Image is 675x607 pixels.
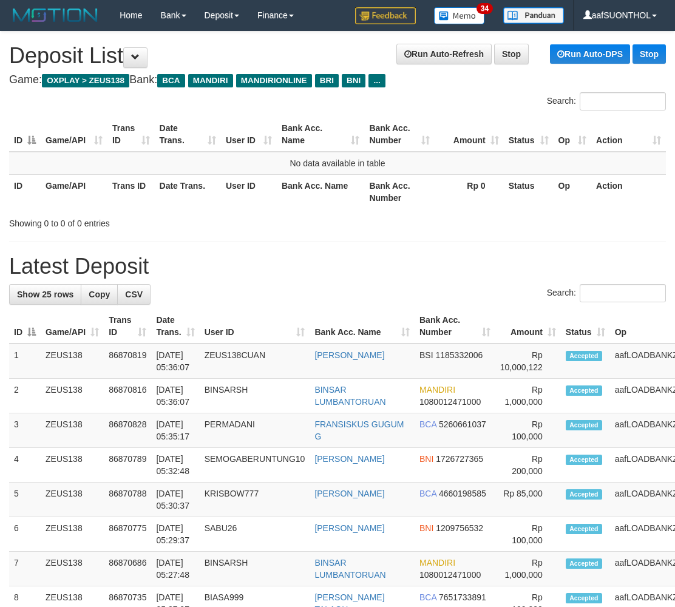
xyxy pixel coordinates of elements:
[419,489,436,498] span: BCA
[566,455,602,465] span: Accepted
[9,344,41,379] td: 1
[151,552,199,586] td: [DATE] 05:27:48
[419,419,436,429] span: BCA
[314,454,384,464] a: [PERSON_NAME]
[566,489,602,500] span: Accepted
[439,489,486,498] span: Copy 4660198585 to clipboard
[9,483,41,517] td: 5
[41,413,104,448] td: ZEUS138
[200,517,310,552] td: SABU26
[547,92,666,110] label: Search:
[17,290,73,299] span: Show 25 rows
[355,7,416,24] img: Feedback.jpg
[554,117,592,152] th: Op: activate to sort column ascending
[419,558,455,568] span: MANDIRI
[41,344,104,379] td: ZEUS138
[314,419,404,441] a: FRANSISKUS GUGUM G
[315,74,339,87] span: BRI
[41,379,104,413] td: ZEUS138
[314,558,385,580] a: BINSAR LUMBANTORUAN
[151,448,199,483] td: [DATE] 05:32:48
[9,379,41,413] td: 2
[580,284,666,302] input: Search:
[580,92,666,110] input: Search:
[9,309,41,344] th: ID: activate to sort column descending
[9,44,666,68] h1: Deposit List
[436,454,483,464] span: Copy 1726727365 to clipboard
[566,385,602,396] span: Accepted
[188,74,233,87] span: MANDIRI
[566,351,602,361] span: Accepted
[342,74,365,87] span: BNI
[9,517,41,552] td: 6
[364,174,434,209] th: Bank Acc. Number
[494,44,529,64] a: Stop
[566,593,602,603] span: Accepted
[566,420,602,430] span: Accepted
[314,350,384,360] a: [PERSON_NAME]
[41,309,104,344] th: Game/API: activate to sort column ascending
[419,570,481,580] span: Copy 1080012471000 to clipboard
[419,385,455,395] span: MANDIRI
[151,517,199,552] td: [DATE] 05:29:37
[434,7,485,24] img: Button%20Memo.svg
[200,552,310,586] td: BINSARSH
[554,174,592,209] th: Op
[104,344,151,379] td: 86870819
[314,523,384,533] a: [PERSON_NAME]
[504,117,554,152] th: Status: activate to sort column ascending
[200,483,310,517] td: KRISBOW777
[155,174,221,209] th: Date Trans.
[9,117,41,152] th: ID: activate to sort column descending
[310,309,415,344] th: Bank Acc. Name: activate to sort column ascending
[151,483,199,517] td: [DATE] 05:30:37
[104,379,151,413] td: 86870816
[495,552,561,586] td: Rp 1,000,000
[151,309,199,344] th: Date Trans.: activate to sort column ascending
[503,7,564,24] img: panduan.png
[221,174,277,209] th: User ID
[9,448,41,483] td: 4
[41,448,104,483] td: ZEUS138
[435,174,504,209] th: Rp 0
[89,290,110,299] span: Copy
[314,385,385,407] a: BINSAR LUMBANTORUAN
[495,517,561,552] td: Rp 100,000
[157,74,185,87] span: BCA
[495,344,561,379] td: Rp 10,000,122
[125,290,143,299] span: CSV
[591,174,666,209] th: Action
[200,413,310,448] td: PERMADANI
[368,74,385,87] span: ...
[104,483,151,517] td: 86870788
[364,117,434,152] th: Bank Acc. Number: activate to sort column ascending
[155,117,221,152] th: Date Trans.: activate to sort column ascending
[107,174,155,209] th: Trans ID
[236,74,312,87] span: MANDIRIONLINE
[200,344,310,379] td: ZEUS138CUAN
[81,284,118,305] a: Copy
[9,6,101,24] img: MOTION_logo.png
[566,558,602,569] span: Accepted
[9,174,41,209] th: ID
[419,592,436,602] span: BCA
[633,44,666,64] a: Stop
[435,117,504,152] th: Amount: activate to sort column ascending
[396,44,492,64] a: Run Auto-Refresh
[547,284,666,302] label: Search:
[107,117,155,152] th: Trans ID: activate to sort column ascending
[9,74,666,86] h4: Game: Bank:
[439,592,486,602] span: Copy 7651733891 to clipboard
[151,413,199,448] td: [DATE] 05:35:17
[104,309,151,344] th: Trans ID: activate to sort column ascending
[41,483,104,517] td: ZEUS138
[566,524,602,534] span: Accepted
[439,419,486,429] span: Copy 5260661037 to clipboard
[435,350,483,360] span: Copy 1185332006 to clipboard
[561,309,610,344] th: Status: activate to sort column ascending
[9,284,81,305] a: Show 25 rows
[104,517,151,552] td: 86870775
[591,117,666,152] th: Action: activate to sort column ascending
[495,483,561,517] td: Rp 85,000
[495,379,561,413] td: Rp 1,000,000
